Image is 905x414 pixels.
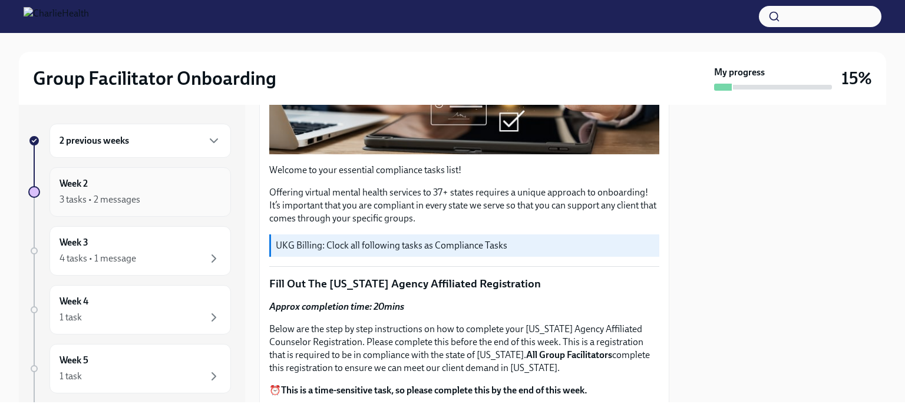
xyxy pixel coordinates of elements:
[841,68,872,89] h3: 15%
[60,193,140,206] div: 3 tasks • 2 messages
[269,301,404,312] strong: Approx completion time: 20mins
[28,285,231,334] a: Week 41 task
[28,167,231,217] a: Week 23 tasks • 2 messages
[269,384,659,397] p: ⏰
[60,236,88,249] h6: Week 3
[49,124,231,158] div: 2 previous weeks
[28,226,231,276] a: Week 34 tasks • 1 message
[24,7,89,26] img: CharlieHealth
[269,323,659,375] p: Below are the step by step instructions on how to complete your [US_STATE] Agency Affiliated Coun...
[60,252,136,265] div: 4 tasks • 1 message
[60,177,88,190] h6: Week 2
[33,67,276,90] h2: Group Facilitator Onboarding
[714,66,765,79] strong: My progress
[60,311,82,324] div: 1 task
[269,276,659,292] p: Fill Out The [US_STATE] Agency Affiliated Registration
[60,134,129,147] h6: 2 previous weeks
[281,385,587,396] strong: This is a time-sensitive task, so please complete this by the end of this week.
[60,295,88,308] h6: Week 4
[60,354,88,367] h6: Week 5
[276,239,655,252] p: UKG Billing: Clock all following tasks as Compliance Tasks
[60,370,82,383] div: 1 task
[28,344,231,393] a: Week 51 task
[269,164,659,177] p: Welcome to your essential compliance tasks list!
[526,349,612,360] strong: All Group Facilitators
[269,186,659,225] p: Offering virtual mental health services to 37+ states requires a unique approach to onboarding! I...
